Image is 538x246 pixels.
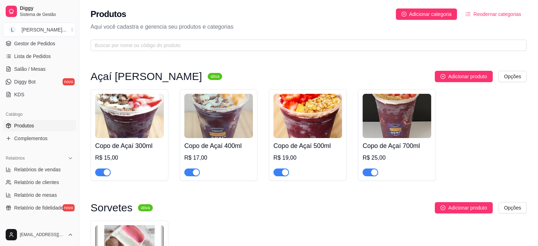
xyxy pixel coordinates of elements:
[363,141,431,151] h4: Copo de Açaí 700ml
[95,94,164,138] img: product-image
[273,154,342,162] div: R$ 19,00
[504,204,521,212] span: Opções
[91,8,126,20] h2: Produtos
[14,179,59,186] span: Relatório de clientes
[498,71,527,82] button: Opções
[363,154,431,162] div: R$ 25,00
[3,89,76,100] a: KDS
[273,94,342,138] img: product-image
[14,53,51,60] span: Lista de Pedidos
[9,26,16,33] span: L
[184,94,253,138] img: product-image
[14,91,24,98] span: KDS
[208,73,222,80] sup: ativa
[473,10,521,18] span: Reodernar categorias
[409,10,452,18] span: Adicionar categoria
[363,94,431,138] img: product-image
[3,51,76,62] a: Lista de Pedidos
[396,8,457,20] button: Adicionar categoria
[3,202,76,213] a: Relatório de fidelidadenovo
[3,226,76,243] button: [EMAIL_ADDRESS][DOMAIN_NAME]
[20,232,65,238] span: [EMAIL_ADDRESS][DOMAIN_NAME]
[498,202,527,213] button: Opções
[440,74,445,79] span: plus-circle
[91,23,527,31] p: Aqui você cadastra e gerencia seu produtos e categorias
[435,71,493,82] button: Adicionar produto
[460,8,527,20] button: Reodernar categorias
[3,3,76,20] a: DiggySistema de Gestão
[3,189,76,201] a: Relatório de mesas
[138,204,152,211] sup: ativa
[14,65,46,73] span: Salão / Mesas
[91,72,202,81] h3: Açaí [PERSON_NAME]
[3,23,76,37] button: Select a team
[465,12,470,17] span: ordered-list
[14,135,47,142] span: Complementos
[448,204,487,212] span: Adicionar produto
[3,63,76,75] a: Salão / Mesas
[14,122,34,129] span: Produtos
[3,76,76,87] a: Diggy Botnovo
[20,12,73,17] span: Sistema de Gestão
[3,120,76,131] a: Produtos
[91,204,132,212] h3: Sorvetes
[22,26,66,33] div: [PERSON_NAME] ...
[6,155,25,161] span: Relatórios
[184,154,253,162] div: R$ 17,00
[95,41,517,49] input: Buscar por nome ou código do produto
[3,177,76,188] a: Relatório de clientes
[3,109,76,120] div: Catálogo
[184,141,253,151] h4: Copo de Açaí 400ml
[95,141,164,151] h4: Copo de Açaí 300ml
[14,40,55,47] span: Gestor de Pedidos
[448,73,487,80] span: Adicionar produto
[3,133,76,144] a: Complementos
[20,5,73,12] span: Diggy
[3,164,76,175] a: Relatórios de vendas
[3,38,76,49] a: Gestor de Pedidos
[401,12,406,17] span: plus-circle
[504,73,521,80] span: Opções
[95,154,164,162] div: R$ 15,00
[273,141,342,151] h4: Copo de Açaí 500ml
[14,78,36,85] span: Diggy Bot
[14,166,61,173] span: Relatórios de vendas
[440,205,445,210] span: plus-circle
[435,202,493,213] button: Adicionar produto
[14,204,63,211] span: Relatório de fidelidade
[14,191,57,199] span: Relatório de mesas
[3,222,76,233] div: Gerenciar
